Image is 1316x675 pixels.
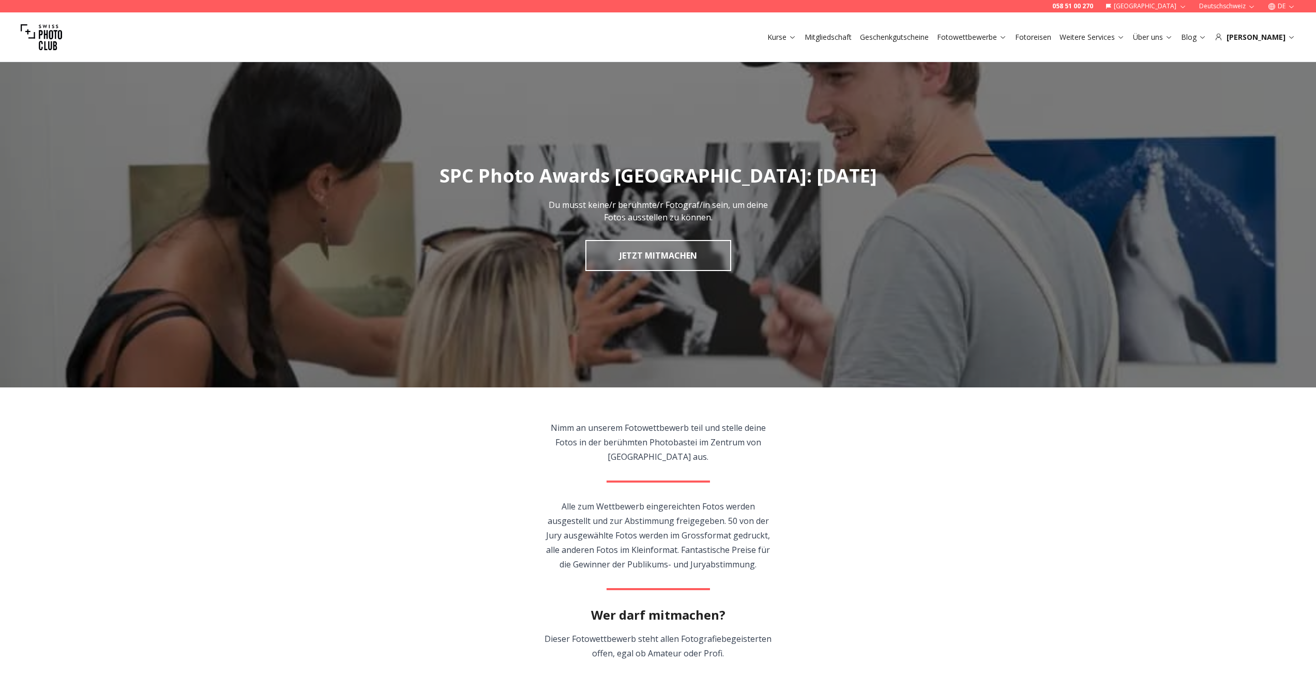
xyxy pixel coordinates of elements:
[542,199,774,223] p: Du musst keine/r berühmte/r Fotograf/in sein, um deine Fotos ausstellen zu können.
[1055,30,1129,44] button: Weitere Services
[1215,32,1295,42] div: [PERSON_NAME]
[767,32,796,42] a: Kurse
[763,30,800,44] button: Kurse
[540,499,776,572] p: Alle zum Wettbewerb eingereichten Fotos werden ausgestellt und zur Abstimmung freigegeben. 50 von...
[1181,32,1206,42] a: Blog
[1177,30,1211,44] button: Blog
[1015,32,1051,42] a: Fotoreisen
[860,32,929,42] a: Geschenkgutscheine
[540,632,776,661] p: Dieser Fotowettbewerb steht allen Fotografiebegeisterten offen, egal ob Amateur oder Profi.
[21,17,62,58] img: Swiss photo club
[1011,30,1055,44] button: Fotoreisen
[1133,32,1173,42] a: Über uns
[1129,30,1177,44] button: Über uns
[805,32,852,42] a: Mitgliedschaft
[856,30,933,44] button: Geschenkgutscheine
[937,32,1007,42] a: Fotowettbewerbe
[540,421,776,464] p: Nimm an unserem Fotowettbewerb teil und stelle deine Fotos in der berühmten Photobastei im Zentru...
[585,240,731,271] a: JETZT MITMACHEN
[1052,2,1093,10] a: 058 51 00 270
[933,30,1011,44] button: Fotowettbewerbe
[1060,32,1125,42] a: Weitere Services
[800,30,856,44] button: Mitgliedschaft
[591,607,725,623] h2: Wer darf mitmachen?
